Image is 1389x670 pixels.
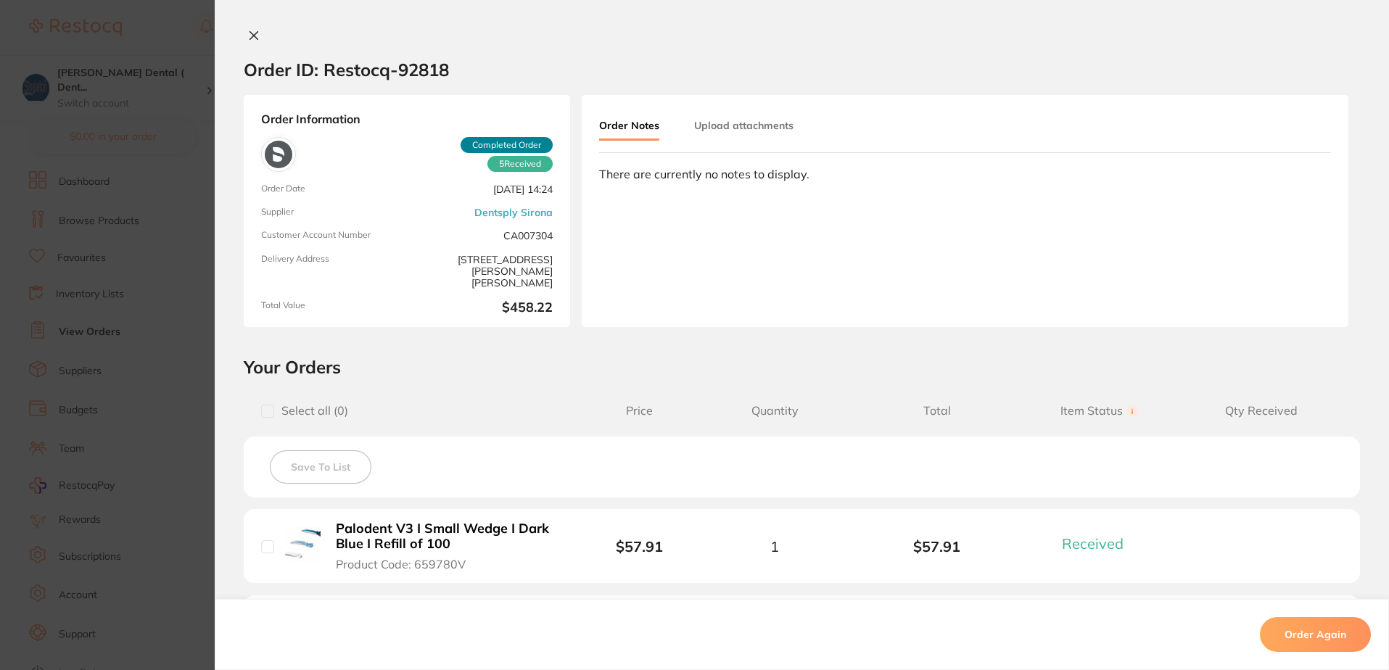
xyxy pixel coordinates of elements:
[413,183,553,195] span: [DATE] 14:24
[270,450,371,484] button: Save To List
[599,112,659,141] button: Order Notes
[693,404,856,418] span: Quantity
[487,156,553,172] span: Received
[336,521,560,551] b: Palodent V3 I Small Wedge I Dark Blue I Refill of 100
[244,356,1360,378] h2: Your Orders
[856,404,1018,418] span: Total
[616,537,663,555] b: $57.91
[261,230,401,241] span: Customer Account Number
[585,404,693,418] span: Price
[1018,404,1181,418] span: Item Status
[265,141,292,168] img: Dentsply Sirona
[261,112,553,125] strong: Order Information
[261,300,401,315] span: Total Value
[413,254,553,289] span: [STREET_ADDRESS][PERSON_NAME][PERSON_NAME]
[694,112,794,138] button: Upload attachments
[1062,534,1124,553] span: Received
[331,521,564,571] button: Palodent V3 I Small Wedge I Dark Blue I Refill of 100 Product Code: 659780V
[274,404,348,418] span: Select all ( 0 )
[413,300,553,315] b: $458.22
[336,558,466,571] span: Product Code: 659780V
[599,167,1331,181] div: There are currently no notes to display.
[285,527,321,563] img: Palodent V3 I Small Wedge I Dark Blue I Refill of 100
[856,538,1018,555] b: $57.91
[261,254,401,289] span: Delivery Address
[474,207,553,218] a: Dentsply Sirona
[770,538,779,555] span: 1
[413,230,553,241] span: CA007304
[261,183,401,195] span: Order Date
[244,59,449,80] h2: Order ID: Restocq- 92818
[1180,404,1343,418] span: Qty Received
[261,207,401,218] span: Supplier
[461,137,553,153] span: Completed Order
[1058,534,1141,553] button: Received
[1260,617,1371,652] button: Order Again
